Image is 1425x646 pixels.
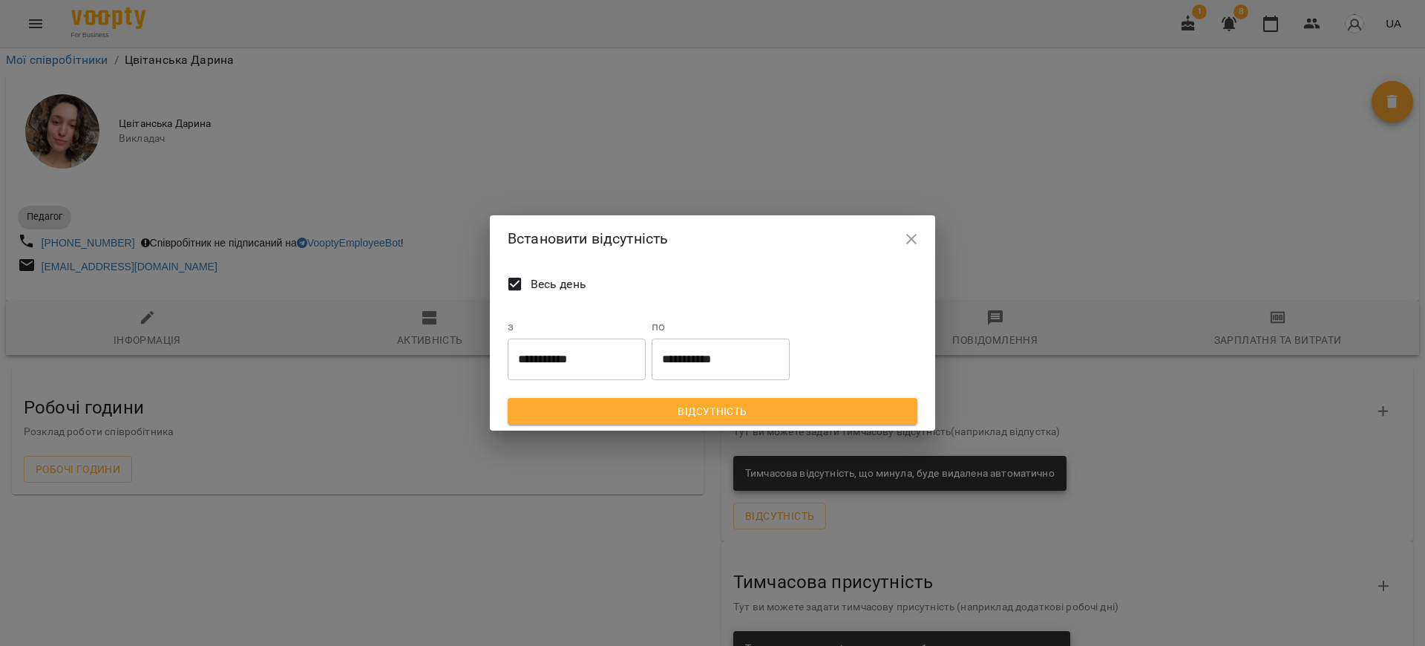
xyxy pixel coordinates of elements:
button: Відсутність [508,398,917,425]
label: по [652,321,790,333]
span: Весь день [531,275,586,293]
h2: Встановити відсутність [508,227,917,250]
label: з [508,321,646,333]
span: Відсутність [520,402,905,420]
